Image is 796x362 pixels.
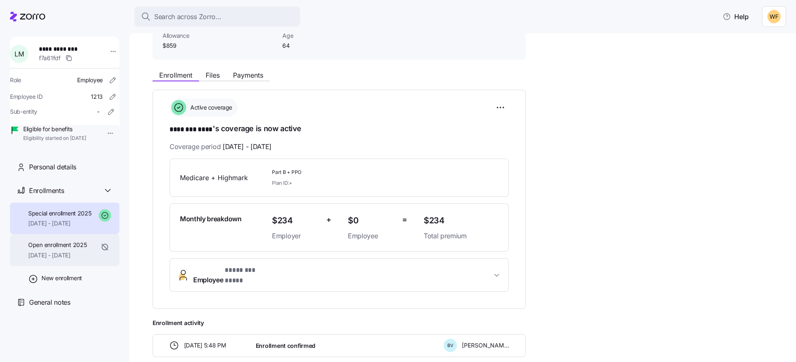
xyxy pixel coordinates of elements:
span: + [326,214,331,226]
span: 64 [282,42,366,50]
span: f7a61fdf [39,54,61,62]
span: Enrollment [159,72,192,78]
span: Enrollments [29,186,64,196]
span: Employee ID [10,93,43,101]
span: Monthly breakdown [180,214,242,224]
span: Sub-entity [10,108,37,116]
span: Eligibility started on [DATE] [23,135,86,142]
span: Eligible for benefits [23,125,86,133]
span: Allowance [163,32,276,40]
span: L M [15,51,24,57]
span: [DATE] - [DATE] [28,251,87,259]
span: Role [10,76,21,84]
span: Files [206,72,220,78]
span: Plan ID: + [272,179,292,186]
span: [DATE] - [DATE] [223,142,272,152]
span: $234 [424,214,498,227]
span: Help [723,12,749,22]
span: 1213 [91,93,103,101]
span: New enrollment [41,274,82,282]
h1: 's coverage is now active [170,123,509,135]
span: [PERSON_NAME] [462,341,509,350]
span: Search across Zorro... [154,12,221,22]
span: $859 [163,42,276,50]
span: Enrollment activity [153,319,526,327]
span: = [402,214,407,226]
span: Coverage period [170,142,272,152]
span: Active coverage [188,103,232,112]
span: $0 [348,214,396,227]
span: [DATE] - [DATE] [28,219,92,227]
span: Part B + PPO [272,169,417,176]
span: Total premium [424,231,498,241]
span: B V [447,343,454,348]
button: Help [716,8,755,25]
span: Age [282,32,366,40]
span: General notes [29,297,70,308]
span: Employee [348,231,396,241]
span: Employee [193,265,272,285]
span: Special enrollment 2025 [28,209,92,218]
span: Payments [233,72,263,78]
img: 8adafdde462ffddea829e1adcd6b1844 [767,10,781,23]
span: [DATE] 5:48 PM [184,341,226,350]
span: $234 [272,214,320,227]
button: Search across Zorro... [134,7,300,27]
span: Medicare + Highmark [180,173,265,183]
span: - [97,108,99,116]
span: Open enrollment 2025 [28,241,87,249]
span: Personal details [29,162,76,172]
span: Enrollment confirmed [256,342,315,350]
span: Employer [272,231,320,241]
span: Employee [77,76,103,84]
